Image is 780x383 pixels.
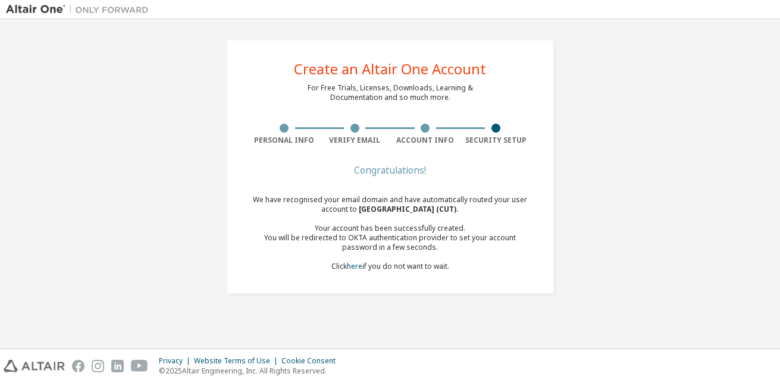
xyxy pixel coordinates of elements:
div: Website Terms of Use [194,356,281,366]
div: Congratulations! [249,167,531,174]
img: instagram.svg [92,360,104,372]
div: Account Info [390,136,461,145]
img: altair_logo.svg [4,360,65,372]
img: linkedin.svg [111,360,124,372]
img: facebook.svg [72,360,84,372]
div: We have recognised your email domain and have automatically routed your user account to Click if ... [249,195,531,271]
div: Privacy [159,356,194,366]
div: You will be redirected to OKTA authentication provider to set your account password in a few seco... [249,233,531,252]
p: © 2025 Altair Engineering, Inc. All Rights Reserved. [159,366,343,376]
div: Create an Altair One Account [294,62,486,76]
img: Altair One [6,4,155,15]
div: Your account has been successfully created. [249,224,531,233]
div: Personal Info [249,136,320,145]
div: For Free Trials, Licenses, Downloads, Learning & Documentation and so much more. [308,83,473,102]
div: Verify Email [319,136,390,145]
div: Cookie Consent [281,356,343,366]
span: [GEOGRAPHIC_DATA] (CUT) . [359,204,459,214]
div: Security Setup [461,136,531,145]
a: here [347,261,362,271]
img: youtube.svg [131,360,148,372]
